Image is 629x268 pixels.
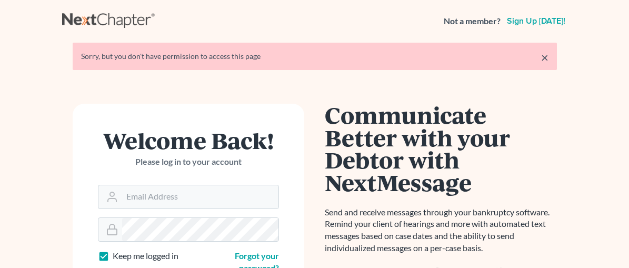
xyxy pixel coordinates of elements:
[505,17,567,25] a: Sign up [DATE]!
[98,129,279,152] h1: Welcome Back!
[444,15,501,27] strong: Not a member?
[113,250,178,262] label: Keep me logged in
[325,206,557,254] p: Send and receive messages through your bankruptcy software. Remind your client of hearings and mo...
[122,185,278,209] input: Email Address
[325,104,557,194] h1: Communicate Better with your Debtor with NextMessage
[98,156,279,168] p: Please log in to your account
[81,51,548,62] div: Sorry, but you don't have permission to access this page
[541,51,548,64] a: ×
